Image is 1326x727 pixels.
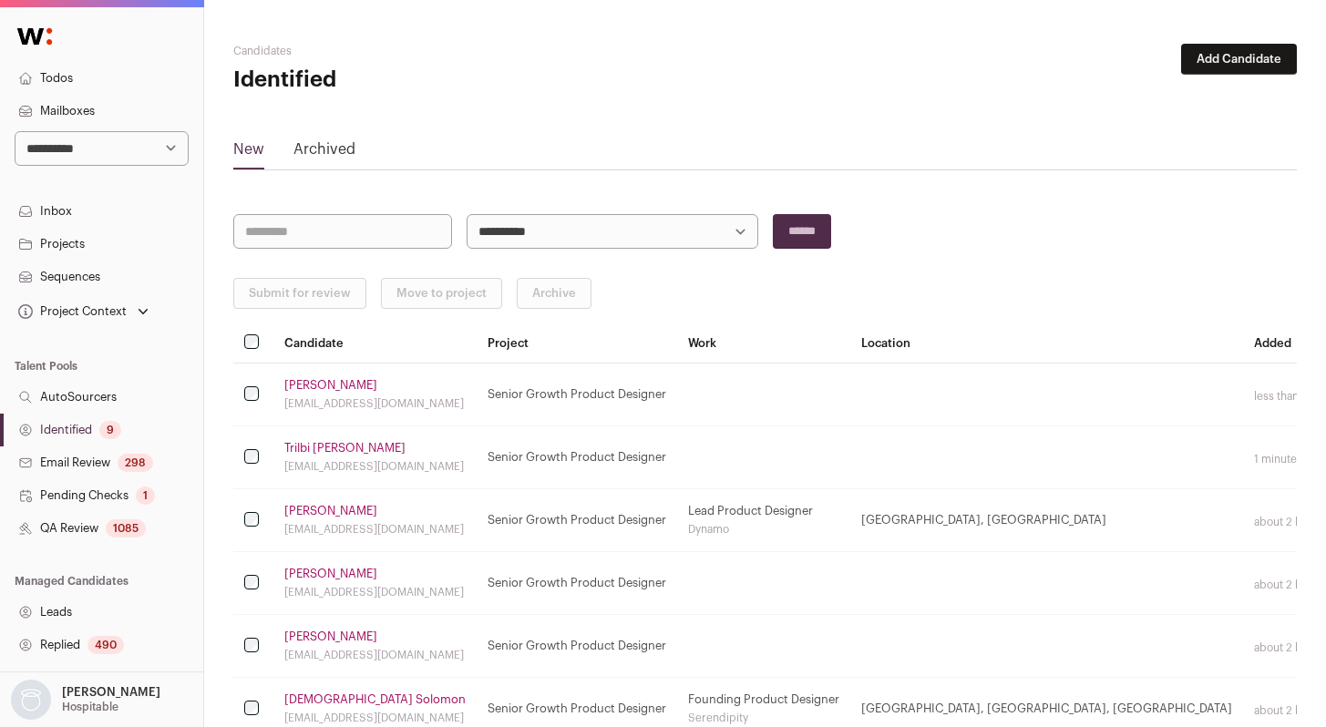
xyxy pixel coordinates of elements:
p: [PERSON_NAME] [62,685,160,700]
a: Trilbi [PERSON_NAME] [284,441,406,456]
a: [DEMOGRAPHIC_DATA] Solomon [284,692,466,707]
div: Project Context [15,304,127,319]
div: Serendipity [688,711,839,725]
div: [EMAIL_ADDRESS][DOMAIN_NAME] [284,459,466,474]
div: 1085 [106,519,146,538]
td: Senior Growth Product Designer [477,552,677,615]
td: Lead Product Designer [677,489,850,552]
div: 298 [118,454,153,472]
td: [GEOGRAPHIC_DATA], [GEOGRAPHIC_DATA] [850,489,1243,552]
div: [EMAIL_ADDRESS][DOMAIN_NAME] [284,648,466,662]
button: Open dropdown [15,299,152,324]
th: Work [677,323,850,363]
div: 1 [136,486,155,505]
td: Senior Growth Product Designer [477,489,677,552]
th: Project [477,323,677,363]
th: Location [850,323,1243,363]
div: [EMAIL_ADDRESS][DOMAIN_NAME] [284,396,466,411]
img: nopic.png [11,680,51,720]
th: Candidate [273,323,477,363]
a: [PERSON_NAME] [284,378,377,393]
button: Open dropdown [7,680,164,720]
a: Archived [293,138,355,168]
div: [EMAIL_ADDRESS][DOMAIN_NAME] [284,711,466,725]
a: [PERSON_NAME] [284,567,377,581]
button: Add Candidate [1181,44,1297,75]
div: [EMAIL_ADDRESS][DOMAIN_NAME] [284,522,466,537]
td: Senior Growth Product Designer [477,363,677,426]
td: Senior Growth Product Designer [477,615,677,678]
div: [EMAIL_ADDRESS][DOMAIN_NAME] [284,585,466,599]
h2: Candidates [233,44,588,58]
td: Senior Growth Product Designer [477,426,677,489]
img: Wellfound [7,18,62,55]
h1: Identified [233,66,588,95]
div: Dynamo [688,522,839,537]
div: 490 [87,636,124,654]
a: New [233,138,264,168]
p: Hospitable [62,700,118,714]
a: [PERSON_NAME] [284,504,377,518]
a: [PERSON_NAME] [284,630,377,644]
div: 9 [99,421,121,439]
